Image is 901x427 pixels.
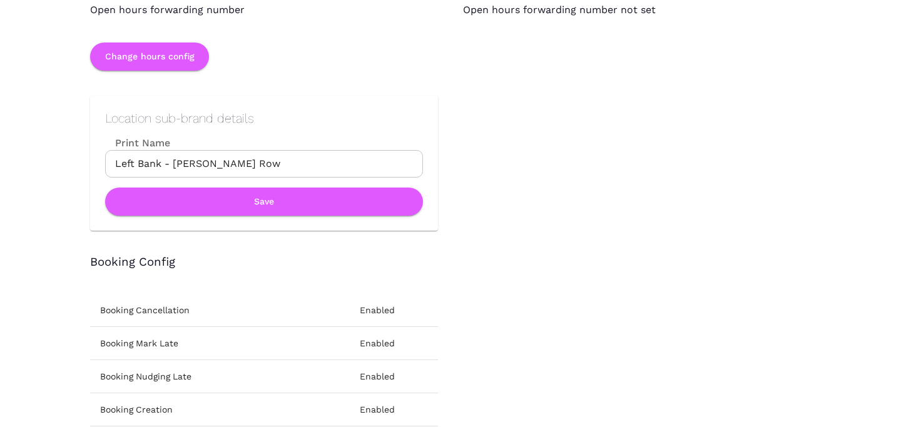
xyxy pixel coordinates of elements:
[350,360,438,393] td: Enabled
[90,294,350,327] td: Booking Cancellation
[105,136,423,150] label: Print Name
[105,188,423,216] button: Save
[105,111,423,126] h2: Location sub-brand details
[350,294,438,327] td: Enabled
[350,393,438,426] td: Enabled
[90,43,209,71] button: Change hours config
[90,327,350,360] td: Booking Mark Late
[90,393,350,426] td: Booking Creation
[90,360,350,393] td: Booking Nudging Late
[90,256,811,269] h3: Booking Config
[350,327,438,360] td: Enabled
